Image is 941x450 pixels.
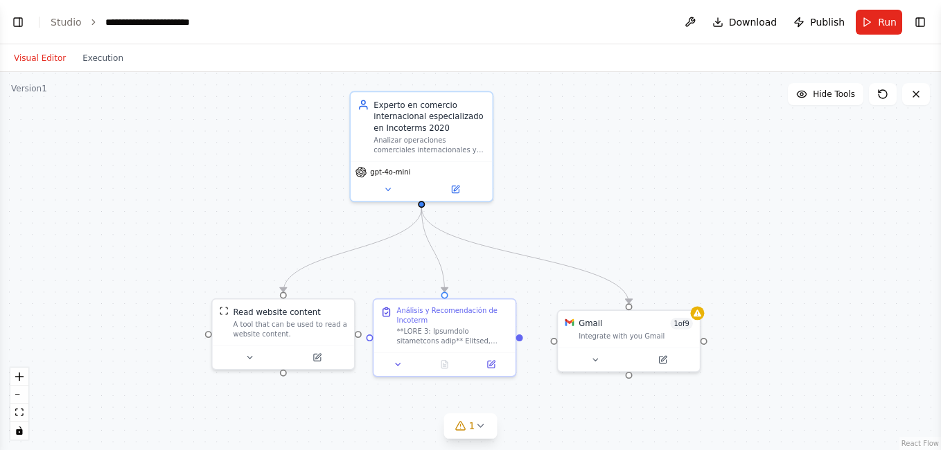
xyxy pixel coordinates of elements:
[810,15,845,29] span: Publish
[10,368,28,440] div: React Flow controls
[557,309,701,372] div: GmailGmail1of9Integrate with you Gmail
[788,83,863,105] button: Hide Tools
[579,332,693,341] div: Integrate with you Gmail
[416,208,450,291] g: Edge from 9ea5508a-b484-443b-98dc-e7661230f52c to ce1af092-779b-49e4-9095-c516f665660a
[10,368,28,386] button: zoom in
[51,17,82,28] a: Studio
[707,10,783,35] button: Download
[565,318,574,327] img: Gmail
[856,10,902,35] button: Run
[6,50,74,66] button: Visual Editor
[8,12,28,32] button: Show left sidebar
[277,208,427,291] g: Edge from 9ea5508a-b484-443b-98dc-e7661230f52c to b04e6307-4821-4c8d-a8b9-c438cfe3e152
[373,136,485,154] div: Analizar operaciones comerciales internacionales y recomendar el Incoterm 2020 más apropiado basa...
[397,327,509,345] div: **LORE 3: Ipsumdolo sitametcons adip** Elitsed, doeiusmo te incididuntu laboree dolor Magnaaliq 0...
[471,357,511,371] button: Open in side panel
[373,99,485,134] div: Experto en comercio internacional especializado en Incoterms 2020
[416,208,635,303] g: Edge from 9ea5508a-b484-443b-98dc-e7661230f52c to 14028d00-f485-436d-8d3e-594df2af7480
[74,50,132,66] button: Execution
[469,419,475,433] span: 1
[729,15,777,29] span: Download
[444,413,498,439] button: 1
[51,15,190,29] nav: breadcrumb
[397,306,509,325] div: Análisis y Recomendación de Incoterm
[211,298,355,370] div: ScrapeWebsiteToolRead website contentA tool that can be used to read a website content.
[10,386,28,404] button: zoom out
[671,318,693,330] span: Number of enabled actions
[370,168,410,177] span: gpt-4o-mini
[10,422,28,440] button: toggle interactivity
[10,404,28,422] button: fit view
[233,320,347,339] div: A tool that can be used to read a website content.
[902,440,939,447] a: React Flow attribution
[11,83,47,94] div: Version 1
[284,350,349,364] button: Open in side panel
[220,306,229,315] img: ScrapeWebsiteTool
[233,306,320,318] div: Read website content
[788,10,850,35] button: Publish
[878,15,897,29] span: Run
[420,357,468,371] button: No output available
[349,91,493,202] div: Experto en comercio internacional especializado en Incoterms 2020Analizar operaciones comerciales...
[373,298,517,377] div: Análisis y Recomendación de Incoterm**LORE 3: Ipsumdolo sitametcons adip** Elitsed, doeiusmo te i...
[423,183,488,197] button: Open in side panel
[911,12,930,32] button: Show right sidebar
[630,353,695,367] button: Open in side panel
[813,89,855,100] span: Hide Tools
[579,318,602,330] div: Gmail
